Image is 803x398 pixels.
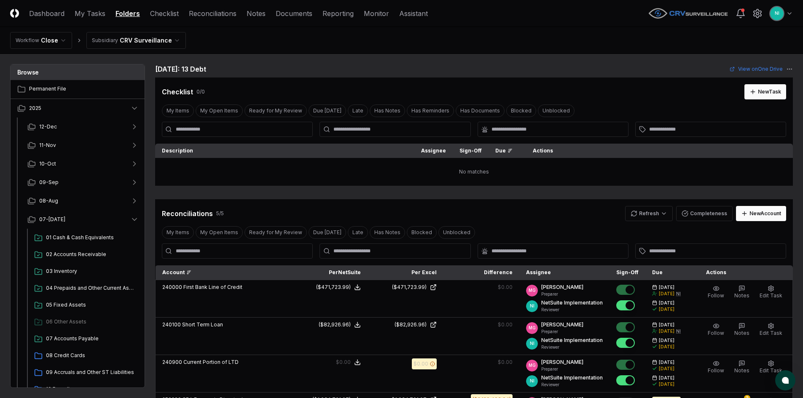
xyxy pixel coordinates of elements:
[734,367,749,374] span: Notes
[11,64,145,80] h3: Browse
[760,367,782,374] span: Edit Task
[21,155,145,173] button: 10-Oct
[676,328,681,334] div: NI
[370,226,405,239] button: Has Notes
[399,8,428,19] a: Assistant
[541,321,583,329] p: [PERSON_NAME]
[46,301,135,309] span: 05 Fixed Assets
[21,136,145,155] button: 11-Nov
[11,99,145,118] button: 2025
[31,247,139,262] a: 02 Accounts Receivable
[39,197,58,205] span: 08-Aug
[319,321,351,329] div: ($82,926.96)
[699,269,786,276] div: Actions
[659,375,674,381] span: [DATE]
[31,281,139,296] a: 04 Prepaids and Other Current Assets
[316,283,361,291] button: ($471,723.99)
[659,300,674,306] span: [DATE]
[31,382,139,397] a: 10 Payroll
[769,6,784,21] button: NI
[39,123,57,131] span: 12-Dec
[92,37,118,44] div: Subsidiary
[31,348,139,363] a: 08 Credit Cards
[407,226,437,239] button: Blocked
[162,269,285,276] div: Account
[155,64,206,74] h2: [DATE]: 13 Debt
[733,283,751,301] button: Notes
[616,338,635,348] button: Mark complete
[31,298,139,313] a: 05 Fixed Assets
[736,206,786,221] button: NewAccount
[216,210,224,217] div: 5 / 5
[11,80,145,99] a: Permanent File
[10,9,19,18] img: Logo
[453,144,489,158] th: Sign-Off
[115,8,140,19] a: Folders
[760,292,782,299] span: Edit Task
[659,284,674,291] span: [DATE]
[495,147,513,155] div: Due
[322,8,354,19] a: Reporting
[541,344,603,350] p: Reviewer
[530,340,534,347] span: NI
[46,369,135,376] span: 09 Accruals and Other ST Liabilities
[610,265,645,280] th: Sign-Off
[46,352,135,359] span: 08 Credit Cards
[21,173,145,192] button: 09-Sep
[336,358,361,366] button: $0.00
[39,142,56,149] span: 11-Nov
[155,144,414,158] th: Description
[319,321,361,329] button: ($82,926.96)
[456,104,505,117] button: Has Documents
[162,104,194,117] button: My Items
[150,8,179,19] a: Checklist
[31,230,139,246] a: 01 Cash & Cash Equivalents
[526,147,786,155] div: Actions
[708,292,724,299] span: Follow
[541,382,603,388] p: Reviewer
[529,287,536,294] span: MG
[443,265,519,280] th: Difference
[616,322,635,332] button: Mark complete
[758,283,784,301] button: Edit Task
[541,299,603,307] p: NetSuite Implementation
[659,306,674,313] div: [DATE]
[541,283,583,291] p: [PERSON_NAME]
[276,8,312,19] a: Documents
[760,330,782,336] span: Edit Task
[541,374,603,382] p: NetSuite Implementation
[706,283,726,301] button: Follow
[775,370,795,390] button: atlas-launcher
[39,179,59,186] span: 09-Sep
[659,337,674,344] span: [DATE]
[414,360,428,368] div: $0.00
[46,318,135,326] span: 06 Other Assets
[39,160,56,168] span: 10-Oct
[155,158,793,186] td: No matches
[183,284,242,290] span: First Bank Line of Credit
[162,208,213,219] div: Reconciliations
[395,321,427,329] div: ($82,926.96)
[21,210,145,229] button: 07-[DATE]
[336,358,351,366] div: $0.00
[659,366,674,372] div: [DATE]
[775,10,779,16] span: NI
[39,216,65,223] span: 07-[DATE]
[659,359,674,366] span: [DATE]
[758,88,781,96] div: New Task
[162,284,182,290] span: 240000
[309,226,346,239] button: Due Today
[541,358,583,366] p: [PERSON_NAME]
[31,315,139,330] a: 06 Other Assets
[414,144,453,158] th: Assignee
[21,118,145,136] button: 12-Dec
[498,283,513,291] div: $0.00
[706,321,726,339] button: Follow
[625,206,673,221] button: Refresh
[75,8,105,19] a: My Tasks
[46,385,135,393] span: 10 Payroll
[733,358,751,376] button: Notes
[676,206,733,221] button: Completeness
[46,251,135,258] span: 02 Accounts Receivable
[541,307,603,313] p: Reviewer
